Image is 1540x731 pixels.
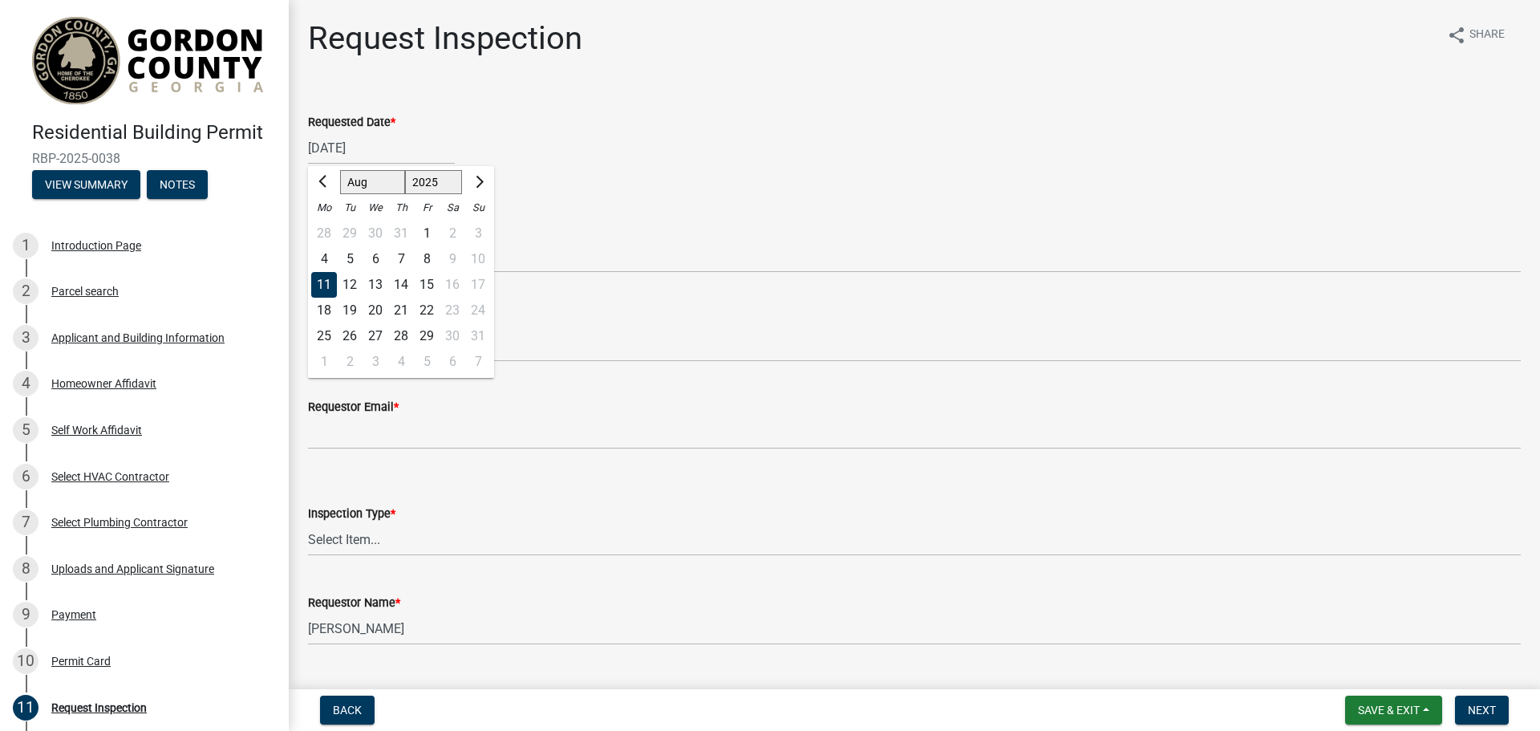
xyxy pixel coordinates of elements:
[414,272,440,298] div: Friday, August 15, 2025
[13,417,38,443] div: 5
[337,323,363,349] div: Tuesday, August 26, 2025
[311,349,337,375] div: Monday, September 1, 2025
[388,272,414,298] div: Thursday, August 14, 2025
[13,695,38,721] div: 11
[388,349,414,375] div: 4
[414,349,440,375] div: Friday, September 5, 2025
[51,378,156,389] div: Homeowner Affidavit
[311,272,337,298] div: Monday, August 11, 2025
[388,221,414,246] div: Thursday, July 31, 2025
[337,195,363,221] div: Tu
[333,704,362,717] span: Back
[311,298,337,323] div: Monday, August 18, 2025
[311,349,337,375] div: 1
[337,246,363,272] div: 5
[13,325,38,351] div: 3
[363,323,388,349] div: 27
[388,298,414,323] div: 21
[311,221,337,246] div: Monday, July 28, 2025
[388,298,414,323] div: Thursday, August 21, 2025
[308,402,399,413] label: Requestor Email
[311,221,337,246] div: 28
[51,424,142,436] div: Self Work Affidavit
[1468,704,1496,717] span: Next
[51,702,147,713] div: Request Inspection
[337,298,363,323] div: 19
[337,349,363,375] div: Tuesday, September 2, 2025
[311,323,337,349] div: 25
[337,323,363,349] div: 26
[337,272,363,298] div: Tuesday, August 12, 2025
[51,609,96,620] div: Payment
[363,246,388,272] div: 6
[363,349,388,375] div: 3
[388,246,414,272] div: 7
[363,298,388,323] div: 20
[337,298,363,323] div: Tuesday, August 19, 2025
[51,656,111,667] div: Permit Card
[414,298,440,323] div: Friday, August 22, 2025
[308,132,455,164] input: mm/dd/yyyy
[388,349,414,375] div: Thursday, September 4, 2025
[414,272,440,298] div: 15
[363,221,388,246] div: 30
[414,246,440,272] div: 8
[363,349,388,375] div: Wednesday, September 3, 2025
[363,221,388,246] div: Wednesday, July 30, 2025
[440,195,465,221] div: Sa
[51,517,188,528] div: Select Plumbing Contractor
[1434,19,1518,51] button: shareShare
[308,598,400,609] label: Requestor Name
[465,195,491,221] div: Su
[388,323,414,349] div: 28
[337,272,363,298] div: 12
[405,170,463,194] select: Select year
[414,221,440,246] div: 1
[388,246,414,272] div: Thursday, August 7, 2025
[147,170,208,199] button: Notes
[337,246,363,272] div: Tuesday, August 5, 2025
[414,246,440,272] div: Friday, August 8, 2025
[363,323,388,349] div: Wednesday, August 27, 2025
[311,272,337,298] div: 11
[311,195,337,221] div: Mo
[147,179,208,192] wm-modal-confirm: Notes
[337,221,363,246] div: Tuesday, July 29, 2025
[414,349,440,375] div: 5
[1455,696,1509,725] button: Next
[363,195,388,221] div: We
[363,272,388,298] div: Wednesday, August 13, 2025
[308,19,582,58] h1: Request Inspection
[13,371,38,396] div: 4
[13,556,38,582] div: 8
[340,170,405,194] select: Select month
[13,648,38,674] div: 10
[311,246,337,272] div: 4
[1469,26,1505,45] span: Share
[51,563,214,575] div: Uploads and Applicant Signature
[311,323,337,349] div: Monday, August 25, 2025
[13,510,38,535] div: 7
[320,696,375,725] button: Back
[314,169,334,195] button: Previous month
[51,332,225,343] div: Applicant and Building Information
[363,272,388,298] div: 13
[51,286,119,297] div: Parcel search
[308,117,395,128] label: Requested Date
[388,323,414,349] div: Thursday, August 28, 2025
[414,323,440,349] div: 29
[32,179,140,192] wm-modal-confirm: Summary
[468,169,488,195] button: Next month
[414,221,440,246] div: Friday, August 1, 2025
[13,464,38,489] div: 6
[1345,696,1442,725] button: Save & Exit
[308,509,395,520] label: Inspection Type
[337,221,363,246] div: 29
[388,221,414,246] div: 31
[414,195,440,221] div: Fr
[32,17,263,104] img: (Canceled) Gordon County, Georgia
[13,602,38,627] div: 9
[388,195,414,221] div: Th
[32,151,257,166] span: RBP-2025-0038
[1358,704,1420,717] span: Save & Exit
